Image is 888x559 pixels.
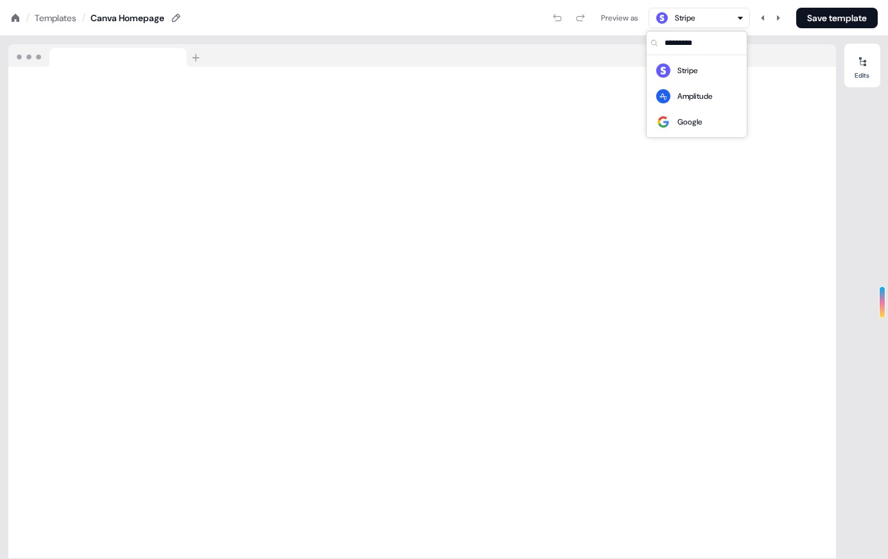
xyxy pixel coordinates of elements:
[82,11,85,25] div: /
[601,12,638,24] div: Preview as
[844,51,880,80] button: Edits
[91,12,164,24] div: Canva Homepage
[8,44,205,67] img: Browser topbar
[35,12,76,24] a: Templates
[677,90,713,103] div: Amplitude
[677,64,698,77] div: Stripe
[677,116,702,128] div: Google
[796,8,878,28] button: Save template
[649,8,750,28] button: Stripe
[675,12,695,24] div: Stripe
[26,11,30,25] div: /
